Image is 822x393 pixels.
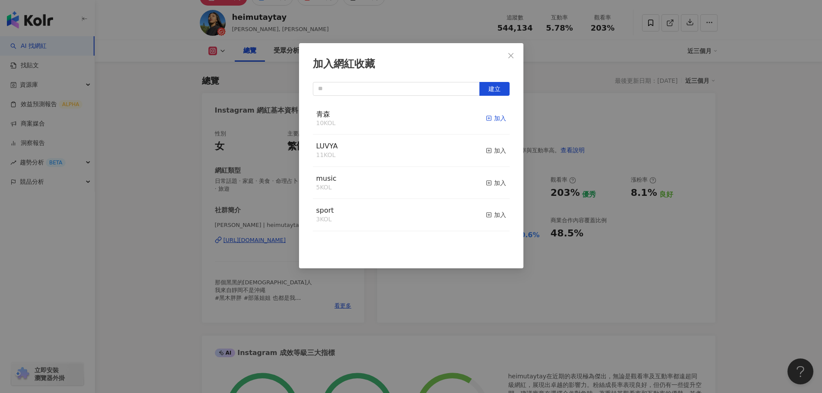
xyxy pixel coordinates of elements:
button: Close [502,47,520,64]
a: LUVYA [316,143,338,150]
span: music [316,174,337,182]
div: 加入 [486,210,506,220]
a: sport [316,207,334,214]
div: 加入 [486,146,506,155]
span: 建立 [488,85,501,92]
span: LUVYA [316,142,338,150]
button: 加入 [486,141,506,160]
span: 青森 [316,110,330,118]
a: music [316,175,337,182]
button: 加入 [486,206,506,224]
div: 5 KOL [316,183,337,192]
div: 3 KOL [316,215,334,224]
button: 加入 [486,174,506,192]
span: close [507,52,514,59]
div: 10 KOL [316,119,336,128]
a: 青森 [316,111,330,118]
span: sport [316,206,334,214]
div: 加入 [486,113,506,123]
button: 建立 [479,82,510,96]
div: 加入網紅收藏 [313,57,510,72]
button: 加入 [486,110,506,128]
div: 11 KOL [316,151,338,160]
div: 加入 [486,178,506,188]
